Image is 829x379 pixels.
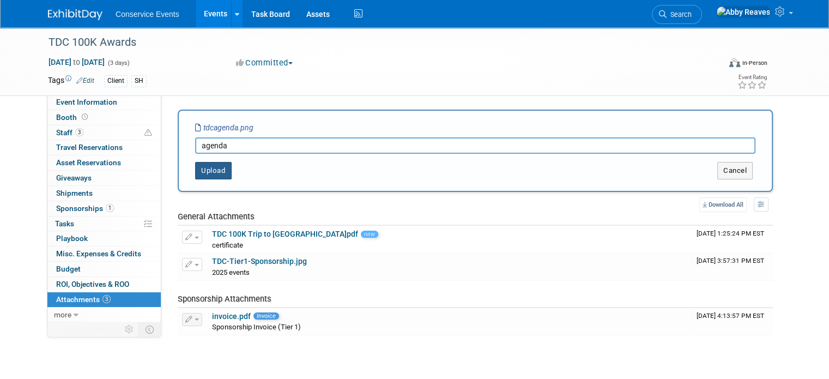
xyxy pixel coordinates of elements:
a: ROI, Objectives & ROO [47,277,161,292]
div: SH [131,75,147,87]
a: invoice.pdf [212,312,251,321]
span: Upload Timestamp [697,257,764,264]
span: Upload Timestamp [697,230,764,237]
span: 3 [102,295,111,303]
td: Tags [48,75,94,87]
a: Event Information [47,95,161,110]
a: Tasks [47,216,161,231]
td: Upload Timestamp [692,308,773,335]
span: Tasks [55,219,74,228]
span: new [361,231,378,238]
a: Budget [47,262,161,276]
i: tdcagenda.png [195,123,253,132]
a: Shipments [47,186,161,201]
span: General Attachments [178,212,255,221]
span: Invoice [253,312,279,320]
a: Giveaways [47,171,161,185]
a: Staff3 [47,125,161,140]
td: Upload Timestamp [692,253,773,280]
span: Event Information [56,98,117,106]
td: Personalize Event Tab Strip [120,322,139,336]
span: Misc. Expenses & Credits [56,249,141,258]
span: Potential Scheduling Conflict -- at least one attendee is tagged in another overlapping event. [144,128,152,138]
img: Format-Inperson.png [729,58,740,67]
span: Budget [56,264,81,273]
span: Booth [56,113,90,122]
span: more [54,310,71,319]
span: Shipments [56,189,93,197]
img: Abby Reaves [716,6,771,18]
span: Booth not reserved yet [80,113,90,121]
span: Staff [56,128,83,137]
a: Asset Reservations [47,155,161,170]
a: Sponsorships1 [47,201,161,216]
span: Playbook [56,234,88,243]
div: In-Person [742,59,767,67]
div: Event Rating [737,75,767,80]
td: Upload Timestamp [692,226,773,253]
span: 1 [106,204,114,212]
button: Committed [232,57,297,69]
span: Sponsorship Invoice (Tier 1) [212,323,301,331]
a: Playbook [47,231,161,246]
span: Upload Timestamp [697,312,764,320]
span: Conservice Events [116,10,179,19]
a: Travel Reservations [47,140,161,155]
span: Travel Reservations [56,143,123,152]
a: Misc. Expenses & Credits [47,246,161,261]
input: Enter description [195,137,755,154]
td: Toggle Event Tabs [139,322,161,336]
span: ROI, Objectives & ROO [56,280,129,288]
a: TDC 100K Trip to [GEOGRAPHIC_DATA]pdf [212,230,358,238]
span: [DATE] [DATE] [48,57,105,67]
span: 2025 events [212,268,250,276]
span: Sponsorships [56,204,114,213]
a: Search [652,5,702,24]
span: certificate [212,241,243,249]
a: Download All [699,197,747,212]
button: Cancel [717,162,753,179]
button: Upload [195,162,232,179]
a: Attachments3 [47,292,161,307]
div: Client [104,75,128,87]
span: Asset Reservations [56,158,121,167]
a: TDC-Tier1-Sponsorship.jpg [212,257,307,266]
div: TDC 100K Awards [45,33,706,52]
span: (3 days) [107,59,130,67]
a: Booth [47,110,161,125]
div: Event Format [661,57,767,73]
span: Giveaways [56,173,92,182]
span: 3 [75,128,83,136]
span: Search [667,10,692,19]
a: Edit [76,77,94,85]
span: Sponsorship Attachments [178,294,271,304]
span: to [71,58,82,67]
span: Attachments [56,295,111,304]
a: more [47,308,161,322]
img: ExhibitDay [48,9,102,20]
